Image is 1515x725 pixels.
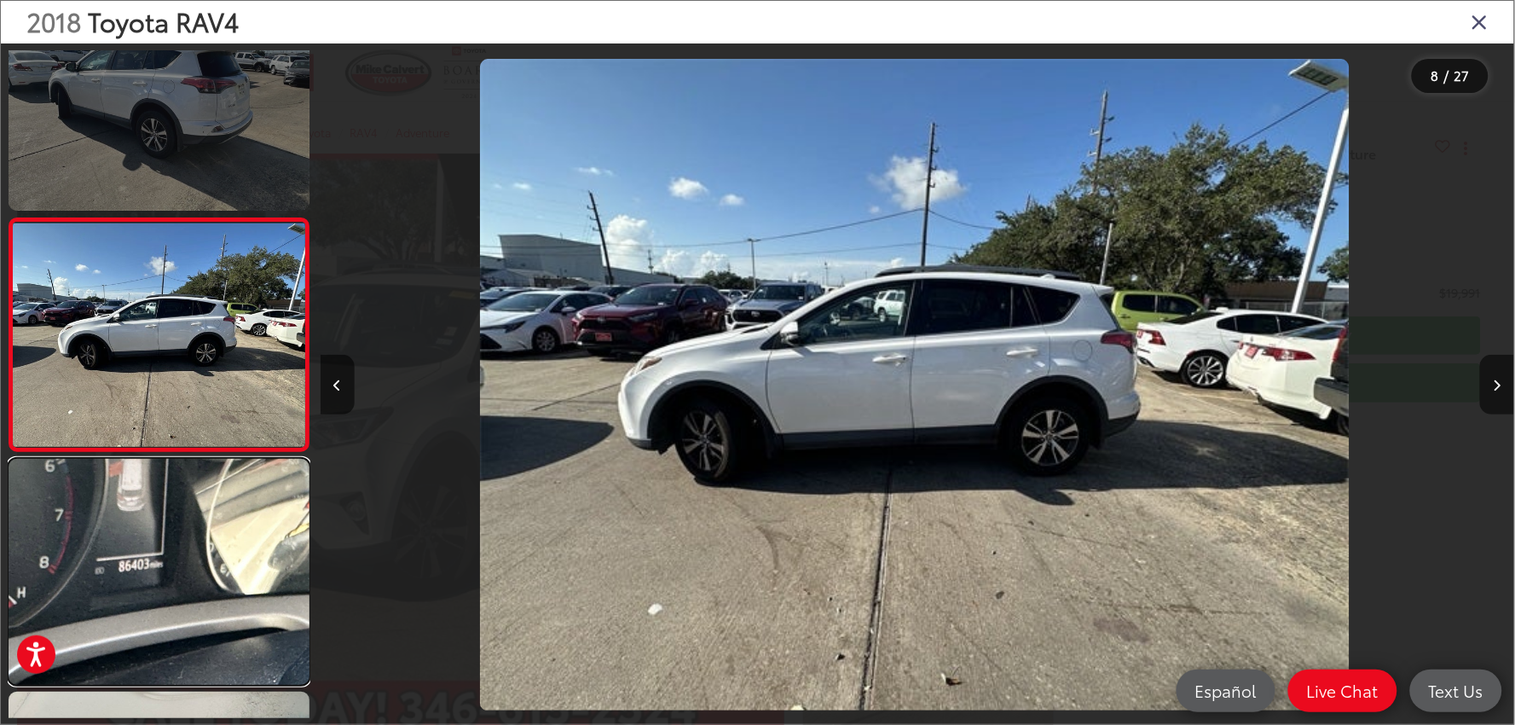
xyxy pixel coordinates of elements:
div: 2018 Toyota RAV4 Adventure 7 [318,59,1512,711]
span: Español [1187,680,1265,701]
img: 2018 Toyota RAV4 Adventure [5,456,312,687]
button: Next image [1480,355,1514,415]
span: Toyota RAV4 [88,3,239,39]
span: 2018 [26,3,81,39]
a: Live Chat [1288,670,1397,712]
span: 8 [1431,66,1439,84]
button: Previous image [321,355,355,415]
i: Close gallery [1472,10,1489,32]
a: Text Us [1410,670,1502,712]
a: Español [1177,670,1275,712]
img: 2018 Toyota RAV4 Adventure [480,59,1350,711]
span: / [1443,70,1451,82]
span: Live Chat [1298,680,1387,701]
img: 2018 Toyota RAV4 Adventure [10,223,309,446]
span: Text Us [1420,680,1492,701]
span: 27 [1454,66,1470,84]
